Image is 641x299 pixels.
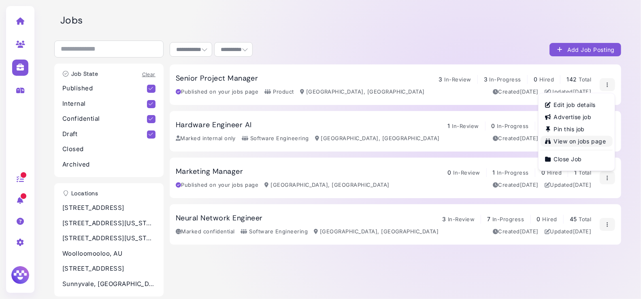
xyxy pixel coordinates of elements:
span: 0 [541,169,545,176]
p: [STREET_ADDRESS][US_STATE] [62,219,155,228]
span: 1 [493,169,495,176]
span: In-Progress [497,123,529,129]
a: Close Job [541,154,613,164]
div: Marked confidential [176,228,235,236]
div: Created [493,181,539,189]
a: View on jobs page [541,136,613,147]
span: 1 [447,122,450,129]
time: Aug 14, 2025 [573,88,592,95]
div: Add Job Posting [556,45,615,54]
p: Internal [62,99,147,109]
div: [GEOGRAPHIC_DATA], [GEOGRAPHIC_DATA] [314,228,439,236]
span: 45 [570,216,577,222]
p: [STREET_ADDRESS] [62,203,155,213]
span: In-Progress [490,76,521,83]
span: 0 [447,169,451,176]
p: [STREET_ADDRESS] [62,264,155,273]
p: Draft [62,130,147,139]
p: Woolloomooloo, AU [62,249,155,258]
div: Created [493,228,539,236]
time: Jan 27, 2025 [573,228,592,235]
a: Pin this job [541,124,613,135]
div: Software Engineering [241,228,308,236]
span: In-Review [453,169,480,176]
div: Software Engineering [242,135,309,143]
span: In-Progress [492,216,524,222]
span: Hired [542,216,557,222]
div: Updated [545,88,592,96]
span: 0 [492,122,495,129]
h3: Senior Project Manager [176,74,258,83]
span: 3 [442,216,446,222]
div: Updated [545,228,592,236]
span: 0 [537,216,541,222]
span: Total [579,216,591,222]
img: Megan [10,265,30,285]
h3: Hardware Engineer AI [176,121,252,130]
a: Clear [142,71,155,77]
p: Published [62,84,147,93]
time: Jan 27, 2025 [520,88,539,95]
span: 3 [439,76,442,83]
p: Closed [62,145,155,154]
div: Created [493,88,539,96]
span: 3 [484,76,488,83]
h3: Job State [58,70,102,77]
a: Edit job details [541,99,613,110]
time: Jun 09, 2025 [573,182,592,188]
span: 7 [487,216,490,222]
a: Advertise job [541,111,613,122]
p: Archived [62,160,155,169]
time: May 21, 2025 [520,182,539,188]
h3: Marketing Manager [176,167,243,176]
span: In-Progress [497,169,529,176]
span: In-Review [444,76,471,83]
div: Published on your jobs page [176,181,258,189]
div: [GEOGRAPHIC_DATA], [GEOGRAPHIC_DATA] [315,135,440,143]
div: Published on your jobs page [176,88,258,96]
span: Total [579,76,591,83]
span: Total [579,169,591,176]
span: 142 [566,76,577,83]
span: 1 [574,169,577,176]
p: Confidential [62,114,147,124]
span: In-Review [448,216,475,222]
p: Sunnyvale, [GEOGRAPHIC_DATA], [GEOGRAPHIC_DATA] [62,280,155,289]
span: Hired [539,76,554,83]
h3: Locations [58,190,102,197]
time: Jan 07, 2025 [520,228,539,235]
div: Product [264,88,294,96]
p: [STREET_ADDRESS][US_STATE] [62,234,155,243]
span: In-Review [452,123,479,129]
span: 0 [534,76,537,83]
h2: Jobs [60,15,621,26]
div: Created [493,135,539,143]
button: Add Job Posting [549,43,621,56]
div: [GEOGRAPHIC_DATA], [GEOGRAPHIC_DATA] [300,88,425,96]
div: Marked internal only [176,135,236,143]
h3: Neural Network Engineer [176,214,263,223]
div: [GEOGRAPHIC_DATA], [GEOGRAPHIC_DATA] [264,181,389,189]
span: Hired [547,169,562,176]
time: Jan 07, 2025 [520,135,539,141]
div: Updated [545,181,592,189]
